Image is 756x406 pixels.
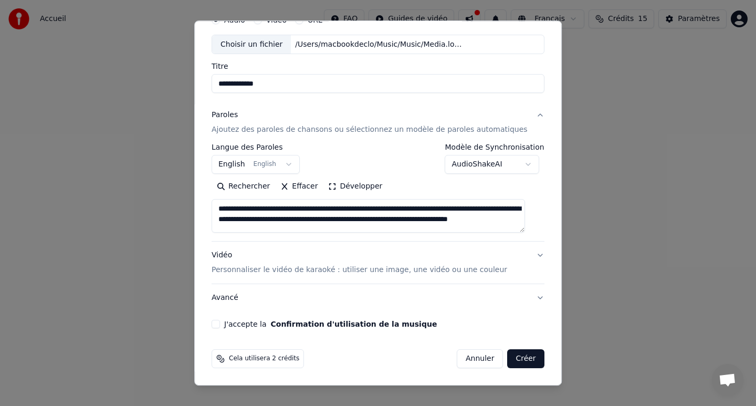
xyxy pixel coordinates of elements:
label: Modèle de Synchronisation [445,144,544,151]
label: URL [308,16,322,24]
label: J'accepte la [224,321,437,328]
p: Personnaliser le vidéo de karaoké : utiliser une image, une vidéo ou une couleur [212,265,507,276]
button: Avancé [212,285,544,312]
div: Choisir un fichier [212,35,291,54]
button: Créer [508,350,544,369]
div: /Users/macbookdeclo/Music/Music/Media.localized/Music/Unknown Artist/Unknown Album/karaoke-audio.mp3 [291,39,470,50]
button: Effacer [275,179,323,195]
button: Annuler [457,350,503,369]
div: ParolesAjoutez des paroles de chansons ou sélectionnez un modèle de paroles automatiques [212,144,544,242]
button: VidéoPersonnaliser le vidéo de karaoké : utiliser une image, une vidéo ou une couleur [212,242,544,284]
div: Vidéo [212,251,507,276]
button: Rechercher [212,179,275,195]
label: Audio [224,16,245,24]
div: Paroles [212,110,238,121]
p: Ajoutez des paroles de chansons ou sélectionnez un modèle de paroles automatiques [212,125,528,136]
label: Langue des Paroles [212,144,300,151]
button: Développer [323,179,388,195]
label: Vidéo [266,16,287,24]
span: Cela utilisera 2 crédits [229,355,299,363]
button: J'accepte la [271,321,437,328]
label: Titre [212,63,544,70]
button: ParolesAjoutez des paroles de chansons ou sélectionnez un modèle de paroles automatiques [212,102,544,144]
